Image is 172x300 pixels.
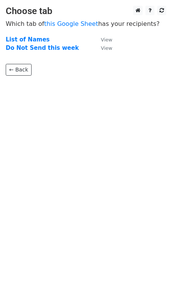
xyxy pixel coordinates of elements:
[6,64,32,76] a: ← Back
[93,36,112,43] a: View
[6,6,166,17] h3: Choose tab
[6,36,49,43] a: List of Names
[6,20,166,28] p: Which tab of has your recipients?
[6,44,79,51] a: Do Not Send this week
[101,37,112,43] small: View
[44,20,98,27] a: this Google Sheet
[93,44,112,51] a: View
[101,45,112,51] small: View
